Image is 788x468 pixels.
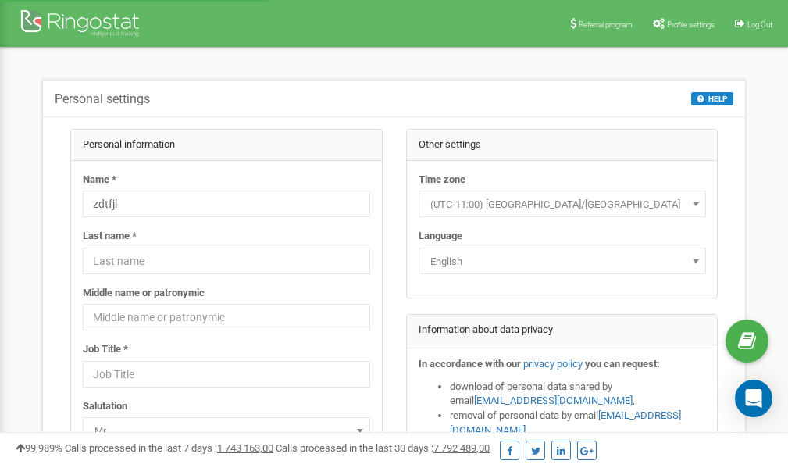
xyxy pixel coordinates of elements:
span: (UTC-11:00) Pacific/Midway [419,191,706,217]
strong: In accordance with our [419,358,521,370]
a: privacy policy [523,358,583,370]
label: Last name * [83,229,137,244]
div: Open Intercom Messenger [735,380,772,417]
span: Log Out [747,20,772,29]
label: Name * [83,173,116,188]
label: Middle name or patronymic [83,286,205,301]
span: Calls processed in the last 30 days : [276,442,490,454]
span: Mr. [88,420,365,442]
span: Mr. [83,417,370,444]
span: English [424,251,701,273]
span: English [419,248,706,274]
label: Language [419,229,462,244]
h5: Personal settings [55,92,150,106]
input: Name [83,191,370,217]
strong: you can request: [585,358,660,370]
input: Job Title [83,361,370,388]
label: Job Title * [83,342,128,357]
div: Personal information [71,130,382,161]
li: removal of personal data by email , [450,409,706,438]
label: Salutation [83,399,127,414]
input: Last name [83,248,370,274]
div: Other settings [407,130,718,161]
a: [EMAIL_ADDRESS][DOMAIN_NAME] [474,395,633,406]
u: 1 743 163,00 [217,442,273,454]
span: Calls processed in the last 7 days : [65,442,273,454]
u: 7 792 489,00 [433,442,490,454]
span: Profile settings [667,20,715,29]
span: Referral program [579,20,633,29]
div: Information about data privacy [407,315,718,346]
label: Time zone [419,173,465,188]
span: 99,989% [16,442,62,454]
li: download of personal data shared by email , [450,380,706,409]
button: HELP [691,92,733,105]
span: (UTC-11:00) Pacific/Midway [424,194,701,216]
input: Middle name or patronymic [83,304,370,330]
